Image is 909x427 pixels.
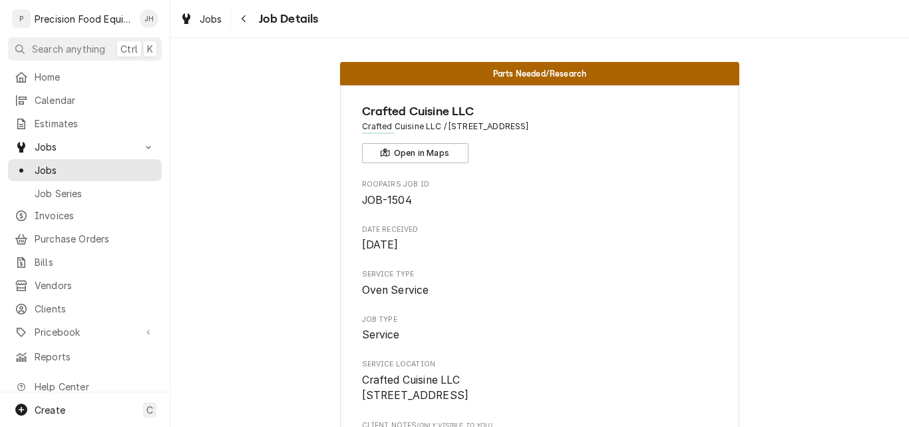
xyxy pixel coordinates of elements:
span: Service Location [362,359,718,370]
a: Reports [8,346,162,368]
span: Invoices [35,209,155,222]
a: Go to Pricebook [8,321,162,343]
div: P [12,9,31,28]
span: Reports [35,350,155,364]
span: Date Received [362,237,718,253]
div: JH [140,9,158,28]
div: Jason Hertel's Avatar [140,9,158,28]
span: Service [362,328,400,341]
div: Client Information [362,103,718,163]
a: Jobs [8,159,162,181]
a: Go to Jobs [8,136,162,158]
span: Purchase Orders [35,232,155,246]
span: Date Received [362,224,718,235]
span: Create [35,404,65,416]
span: Estimates [35,117,155,131]
span: JOB-1504 [362,194,412,207]
span: Ctrl [120,42,138,56]
button: Open in Maps [362,143,468,163]
span: Job Series [35,187,155,201]
span: Jobs [35,163,155,177]
button: Search anythingCtrlK [8,37,162,61]
span: Service Location [362,372,718,404]
span: Jobs [200,12,222,26]
div: Date Received [362,224,718,253]
div: Precision Food Equipment LLC [35,12,132,26]
span: Address [362,121,718,133]
span: Search anything [32,42,105,56]
span: Job Type [362,327,718,343]
span: Bills [35,255,155,269]
span: Home [35,70,155,84]
div: Job Type [362,314,718,343]
div: Roopairs Job ID [362,179,718,208]
a: Jobs [174,8,228,30]
a: Clients [8,298,162,320]
span: Jobs [35,140,135,154]
span: Name [362,103,718,121]
a: Bills [8,251,162,273]
a: Go to Help Center [8,376,162,398]
span: C [146,403,153,417]
span: Roopairs Job ID [362,179,718,190]
span: Crafted Cuisine LLC [STREET_ADDRESS] [362,374,469,402]
a: Job Series [8,183,162,205]
a: Purchase Orders [8,228,162,250]
span: Help Center [35,380,154,394]
span: Parts Needed/Research [493,69,586,78]
span: Job Type [362,314,718,325]
a: Estimates [8,113,162,135]
span: Job Details [255,10,319,28]
button: Navigate back [234,8,255,29]
div: Status [340,62,739,85]
a: Invoices [8,205,162,226]
a: Home [8,66,162,88]
span: Service Type [362,269,718,280]
span: Pricebook [35,325,135,339]
div: Service Location [362,359,718,404]
span: Oven Service [362,284,429,296]
a: Vendors [8,274,162,296]
span: Vendors [35,278,155,292]
span: Clients [35,302,155,316]
span: Roopairs Job ID [362,193,718,209]
span: [DATE] [362,238,399,251]
a: Calendar [8,89,162,111]
span: Calendar [35,93,155,107]
span: Service Type [362,282,718,298]
div: Service Type [362,269,718,298]
span: K [147,42,153,56]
